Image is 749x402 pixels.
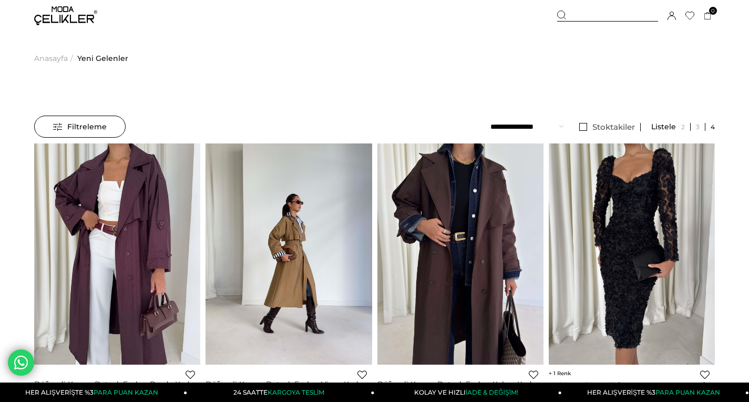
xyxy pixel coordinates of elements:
img: Düğmeli Kemer Detaylı Ember Vizon Kadın Trenç 26K014 [206,143,372,365]
a: Favorilere Ekle [700,370,710,379]
span: Stoktakiler [592,122,635,132]
img: Düğmeli Kemer Detaylı Ember Bordo Kadın Trenç 26K014 [34,143,200,365]
span: 0 [709,7,717,15]
span: 1 [549,370,571,377]
a: Yeni Gelenler [77,32,128,85]
a: Stoktakiler [574,123,641,131]
a: Düğmeli Kemer Detaylı Ember Bordo Kadın Trenç 26K014 [34,379,200,389]
li: > [34,32,76,85]
a: Favorilere Ekle [529,370,538,379]
span: Filtreleme [53,116,107,137]
img: Düğmeli Kemer Detaylı Ember Kahve Kadın Trenç 26K014 [377,143,543,365]
a: Gül Detaylı Astarlı [DEMOGRAPHIC_DATA] Siyah Kadın Elbise 26K009 [549,380,715,390]
img: logo [34,6,97,25]
a: Düğmeli Kemer Detaylı Ember Kahve Kadın Trenç 26K014 [377,379,543,389]
a: Anasayfa [34,32,68,85]
a: KOLAY VE HIZLIİADE & DEĞİŞİM! [375,383,562,402]
a: Favorilere Ekle [186,370,195,379]
span: PARA PUAN KAZAN [94,388,158,396]
img: Gül Detaylı Astarlı Christiana Siyah Kadın Elbise 26K009 [549,143,715,365]
span: PARA PUAN KAZAN [655,388,720,396]
a: 0 [704,12,712,20]
a: Favorilere Ekle [357,370,367,379]
a: Düğmeli Kemer Detaylı Ember Vizon Kadın Trenç 26K014 [206,379,372,389]
span: İADE & DEĞİŞİM! [466,388,518,396]
a: 24 SAATTEKARGOYA TESLİM [187,383,374,402]
a: HER ALIŞVERİŞTE %3PARA PUAN KAZAN [562,383,749,402]
span: KARGOYA TESLİM [268,388,324,396]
